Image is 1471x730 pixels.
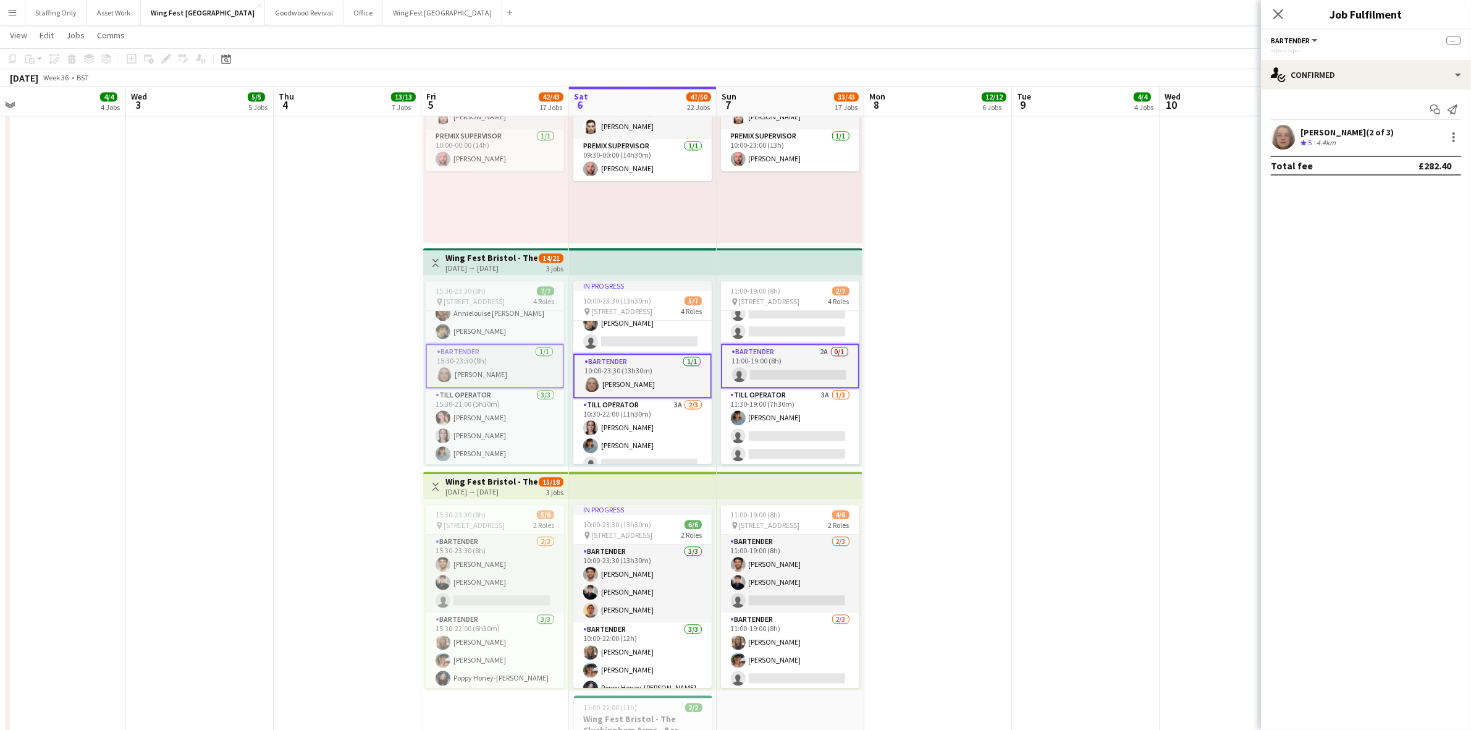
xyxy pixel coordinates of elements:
button: Office [344,1,383,25]
div: BST [77,73,89,82]
span: 7 [720,98,736,112]
span: 12/12 [982,92,1006,101]
div: In progress [573,281,712,291]
span: 10:00-23:30 (13h30m) [583,296,651,305]
a: View [5,27,32,43]
span: 7/7 [537,286,554,295]
div: Total fee [1271,159,1313,172]
button: Goodwood Revival [265,1,344,25]
span: 6 [572,98,588,112]
div: 4.4km [1314,138,1338,148]
span: 4 Roles [533,297,554,306]
div: 17 Jobs [539,103,563,112]
span: [STREET_ADDRESS] [739,520,800,530]
app-card-role: Bartender2A0/111:00-19:00 (8h) [721,344,859,388]
a: Jobs [61,27,90,43]
span: 4/4 [1134,92,1151,101]
span: 33/43 [834,92,859,101]
span: [STREET_ADDRESS] [739,297,800,306]
span: [STREET_ADDRESS] [591,530,652,540]
button: Staffing Only [25,1,87,25]
span: 4 [277,98,294,112]
div: 3 jobs [546,486,563,497]
app-job-card: 15:30-23:30 (8h)7/7 [STREET_ADDRESS]4 RolesBartender2/215:30-21:00 (5h30m)Annielouise [PERSON_NAM... [426,281,564,464]
span: 9 [1015,98,1031,112]
app-card-role: Bartender3/315:30-22:00 (6h30m)[PERSON_NAME][PERSON_NAME]Poppy Honey-[PERSON_NAME] [426,613,564,690]
span: 47/50 [686,92,711,101]
span: Jobs [66,30,85,41]
span: 8 [867,98,885,112]
app-card-role: Bartender3/310:00-22:00 (12h)[PERSON_NAME][PERSON_NAME]Poppy Honey-[PERSON_NAME] [573,622,712,700]
h3: Job Fulfilment [1261,6,1471,22]
div: [DATE] → [DATE] [445,487,537,496]
div: In progress [573,505,712,515]
span: Week 36 [41,73,72,82]
app-card-role: Till Operator3/315:30-21:00 (5h30m)[PERSON_NAME][PERSON_NAME][PERSON_NAME] [426,388,564,466]
app-card-role: Bar Supervisor1/109:30-00:00 (14h30m)[PERSON_NAME] [573,97,712,139]
app-card-role: Bartender2/215:30-21:00 (5h30m)Annielouise [PERSON_NAME][PERSON_NAME] [426,284,564,344]
div: 7 Jobs [392,103,415,112]
span: 42/43 [539,92,563,101]
app-job-card: In progress10:00-23:30 (13h30m)6/6 [STREET_ADDRESS]2 RolesBartender3/310:00-23:30 (13h30m)[PERSON... [573,505,712,688]
span: 2 Roles [681,530,702,540]
button: Wing Fest [GEOGRAPHIC_DATA] [141,1,265,25]
div: 4 Jobs [1134,103,1153,112]
h3: Wing Fest Bristol - The Cluckingham Arms - Container Bar [445,476,537,487]
app-job-card: 11:00-19:00 (8h)4/6 [STREET_ADDRESS]2 RolesBartender2/311:00-19:00 (8h)[PERSON_NAME][PERSON_NAME]... [721,505,859,688]
span: 4 Roles [681,307,702,316]
app-card-role: Till Operator3A1/311:30-19:00 (7h30m)[PERSON_NAME] [721,388,859,466]
span: Fri [426,91,436,102]
app-card-role: Bartender3/310:00-23:30 (13h30m)[PERSON_NAME][PERSON_NAME][PERSON_NAME] [573,545,712,622]
div: [DATE] → [DATE] [445,263,537,273]
span: 11:00-19:00 (8h) [731,510,781,519]
div: In progress10:00-23:30 (13h30m)5/7 [STREET_ADDRESS]4 Roles[PERSON_NAME]Bartender3A1/210:00-23:30 ... [573,281,712,464]
span: 15/18 [539,477,563,486]
span: 5/6 [537,510,554,519]
app-card-role: Bartender2/315:30-23:30 (8h)[PERSON_NAME][PERSON_NAME] [426,535,564,613]
span: 4 Roles [828,297,849,306]
app-card-role: Premix Supervisor1/110:00-23:00 (13h)[PERSON_NAME] [721,129,859,171]
span: 11:00-19:00 (8h) [731,286,781,295]
app-card-role: Bartender3A1/210:00-23:30 (13h30m)[PERSON_NAME] [573,294,712,354]
app-card-role: Bartender2/311:00-19:00 (8h)[PERSON_NAME][PERSON_NAME] [721,535,859,613]
div: 6 Jobs [982,103,1006,112]
div: 17 Jobs [835,103,858,112]
span: 5 [1308,138,1312,147]
span: 5 [424,98,436,112]
span: [STREET_ADDRESS] [444,520,505,530]
div: 4 Jobs [101,103,120,112]
span: Tue [1017,91,1031,102]
div: [DATE] [10,72,38,84]
h3: Wing Fest Bristol - The Cluckingham Arms - Bar Carts [445,252,537,263]
div: 3 jobs [546,263,563,273]
app-job-card: 11:00-19:00 (8h)2/7 [STREET_ADDRESS]4 RolesBartender3A0/211:30-19:00 (7h30m) Bartender2A0/111:00-... [721,281,859,464]
div: £282.40 [1418,159,1451,172]
span: 2/2 [685,703,702,712]
span: 4/4 [100,92,117,101]
span: 10:00-23:30 (13h30m) [583,520,651,529]
div: 5 Jobs [248,103,268,112]
span: Mon [869,91,885,102]
span: Thu [279,91,294,102]
div: 22 Jobs [687,103,710,112]
span: [STREET_ADDRESS] [591,307,652,316]
app-card-role: Bartender1/110:00-23:30 (13h30m)[PERSON_NAME] [573,354,712,398]
button: Asset Work [87,1,141,25]
span: 3 [129,98,147,112]
app-job-card: In progress09:30-00:00 (14h30m) (Sun)2/2 [STREET_ADDRESS]2 RolesBar Supervisor1/109:30-00:00 (14h... [573,57,712,181]
span: 15:30-23:30 (8h) [436,510,486,519]
span: Sun [722,91,736,102]
button: Bartender [1271,36,1320,45]
app-job-card: 15:30-23:30 (8h)5/6 [STREET_ADDRESS]2 RolesBartender2/315:30-23:30 (8h)[PERSON_NAME][PERSON_NAME]... [426,505,564,688]
span: 2 Roles [828,520,849,530]
span: View [10,30,27,41]
span: 5/5 [248,92,265,101]
span: Edit [40,30,54,41]
span: 2 Roles [533,520,554,530]
span: 10 [1163,98,1181,112]
div: [PERSON_NAME] (2 of 3) [1300,127,1394,138]
div: Confirmed [1261,60,1471,90]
